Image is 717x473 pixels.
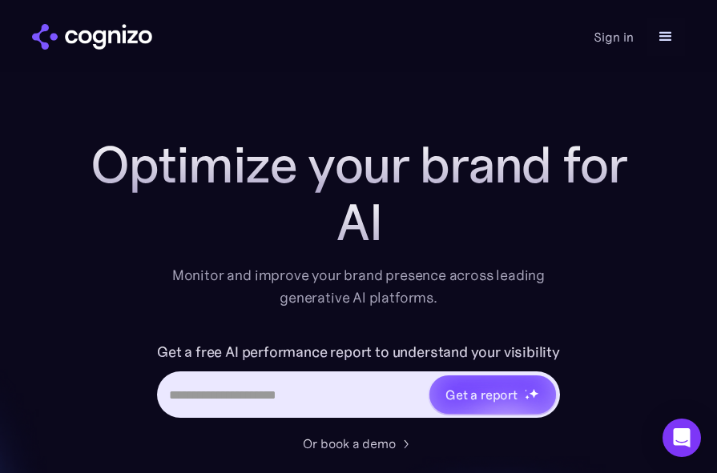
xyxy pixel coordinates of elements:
[303,434,396,453] div: Or book a demo
[525,395,530,400] img: star
[663,419,701,457] div: Open Intercom Messenger
[32,24,152,50] a: home
[162,264,556,309] div: Monitor and improve your brand presence across leading generative AI platforms.
[157,341,560,426] form: Hero URL Input Form
[529,388,539,399] img: star
[525,389,527,391] img: star
[70,194,647,251] div: AI
[647,18,685,56] div: menu
[303,434,415,453] a: Or book a demo
[594,27,634,46] a: Sign in
[428,374,558,415] a: Get a reportstarstarstar
[70,136,647,194] h1: Optimize your brand for
[157,341,560,363] label: Get a free AI performance report to understand your visibility
[32,24,152,50] img: cognizo logo
[445,385,518,404] div: Get a report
